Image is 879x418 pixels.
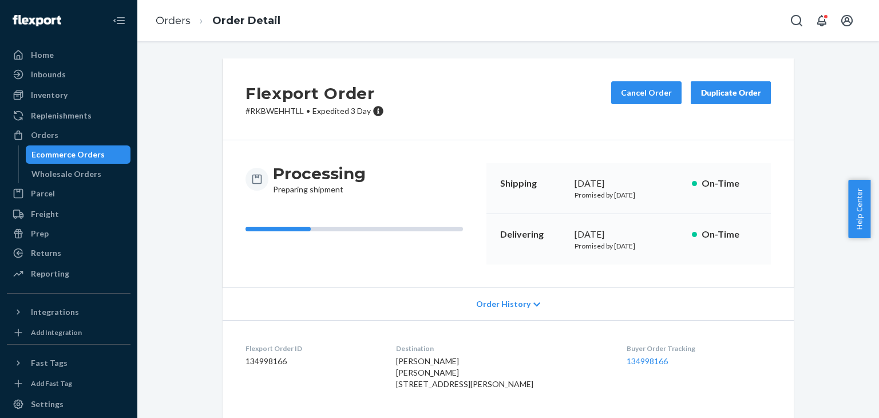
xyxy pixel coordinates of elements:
button: Duplicate Order [691,81,771,104]
p: Promised by [DATE] [575,190,683,200]
h2: Flexport Order [246,81,384,105]
span: Order History [476,298,530,310]
span: Expedited 3 Day [312,106,371,116]
div: Fast Tags [31,357,68,369]
p: Promised by [DATE] [575,241,683,251]
div: Reporting [31,268,69,279]
p: On-Time [702,228,757,241]
a: Orders [7,126,130,144]
a: 134998166 [627,356,668,366]
a: Replenishments [7,107,130,125]
button: Fast Tags [7,354,130,372]
button: Open Search Box [785,9,808,32]
a: Order Detail [212,14,280,27]
div: [DATE] [575,177,683,190]
a: Parcel [7,184,130,203]
ol: breadcrumbs [146,4,290,38]
div: Replenishments [31,110,92,121]
button: Open notifications [810,9,833,32]
a: Freight [7,205,130,223]
div: Parcel [31,188,55,199]
div: Duplicate Order [700,87,761,98]
div: Inbounds [31,69,66,80]
div: Preparing shipment [273,163,366,195]
button: Cancel Order [611,81,682,104]
div: Prep [31,228,49,239]
div: Returns [31,247,61,259]
a: Wholesale Orders [26,165,131,183]
a: Ecommerce Orders [26,145,131,164]
img: Flexport logo [13,15,61,26]
a: Orders [156,14,191,27]
div: Freight [31,208,59,220]
dt: Flexport Order ID [246,344,378,353]
a: Reporting [7,265,130,283]
div: Home [31,49,54,61]
a: Settings [7,395,130,413]
button: Open account menu [836,9,858,32]
div: Inventory [31,89,68,101]
h3: Processing [273,163,366,184]
p: Shipping [500,177,565,190]
a: Inbounds [7,65,130,84]
dt: Buyer Order Tracking [627,344,771,353]
div: Integrations [31,306,79,318]
p: On-Time [702,177,757,190]
div: Ecommerce Orders [31,149,105,160]
dt: Destination [396,344,609,353]
a: Add Integration [7,326,130,340]
div: Settings [31,399,64,410]
dd: 134998166 [246,356,378,367]
span: • [306,106,310,116]
a: Prep [7,224,130,243]
div: Orders [31,129,58,141]
a: Inventory [7,86,130,104]
span: [PERSON_NAME] [PERSON_NAME] [STREET_ADDRESS][PERSON_NAME] [396,356,533,389]
button: Close Navigation [108,9,130,32]
div: Add Fast Tag [31,378,72,388]
button: Integrations [7,303,130,321]
a: Add Fast Tag [7,377,130,391]
div: [DATE] [575,228,683,241]
a: Returns [7,244,130,262]
div: Add Integration [31,328,82,337]
button: Help Center [848,180,870,238]
p: # RKBWEHHTLL [246,105,384,117]
div: Wholesale Orders [31,168,101,180]
p: Delivering [500,228,565,241]
a: Home [7,46,130,64]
